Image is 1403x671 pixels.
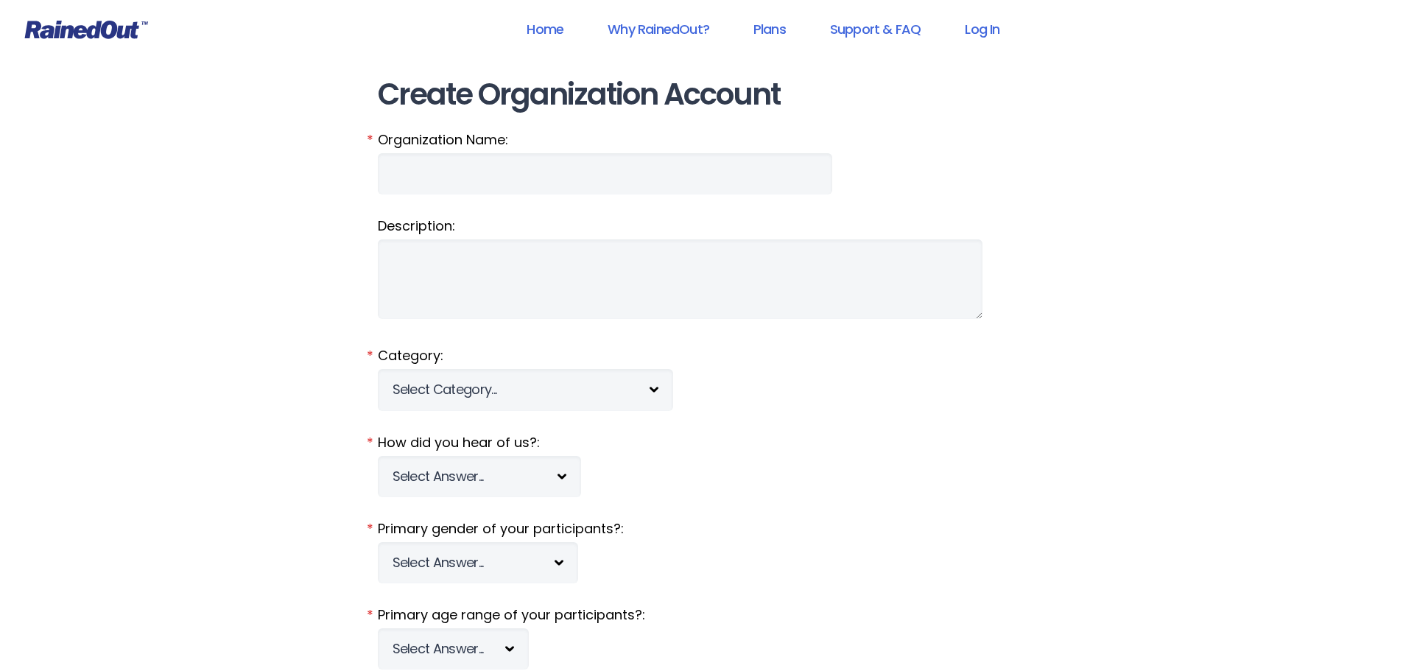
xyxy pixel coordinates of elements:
label: Organization Name: [378,130,1026,150]
label: Description: [378,217,1026,236]
label: Primary gender of your participants?: [378,519,1026,538]
h1: Create Organization Account [378,78,1026,111]
label: How did you hear of us?: [378,433,1026,452]
a: Log In [946,13,1019,46]
a: Plans [734,13,805,46]
label: Primary age range of your participants?: [378,605,1026,625]
a: Why RainedOut? [588,13,728,46]
label: Category: [378,346,1026,365]
a: Home [507,13,583,46]
a: Support & FAQ [811,13,940,46]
